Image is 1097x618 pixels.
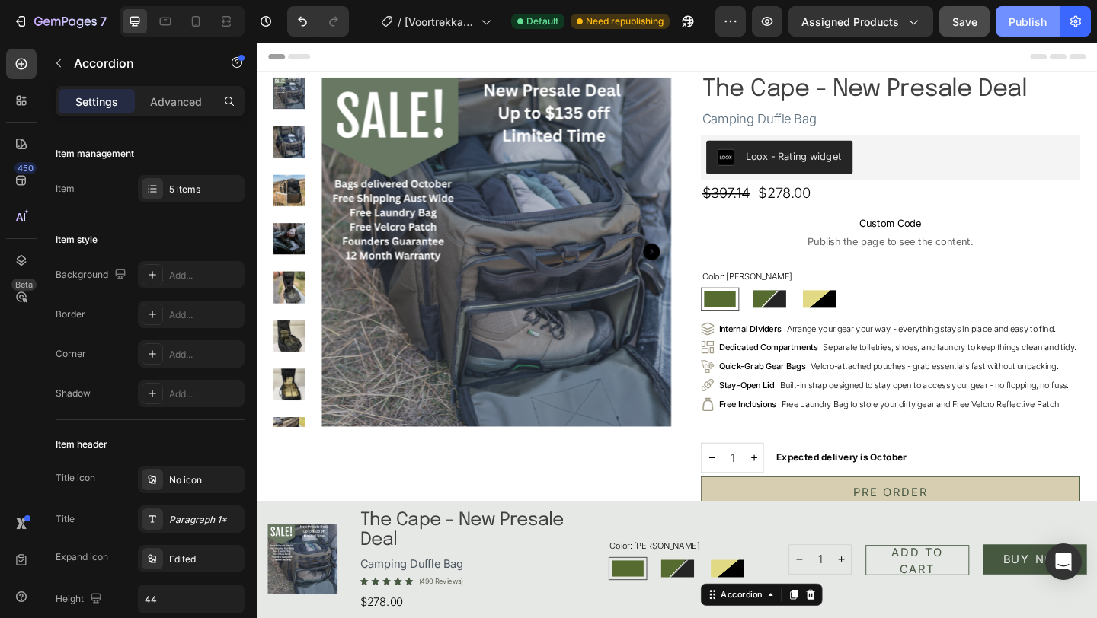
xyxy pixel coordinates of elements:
[257,43,1097,618] iframe: Design area
[56,471,95,485] div: Title icon
[56,147,134,161] div: Item management
[56,347,86,361] div: Corner
[569,367,884,379] p: Built-in strap designed to stay open to access your gear - no flopping, no fuss.
[139,585,244,613] input: Auto
[625,546,648,578] button: increment
[75,94,118,110] p: Settings
[110,599,337,618] div: $278.00
[169,348,241,362] div: Add...
[484,436,507,467] button: decrement
[529,436,552,467] button: increment
[150,94,202,110] p: Advanced
[485,71,894,95] p: Camping Duffle Bag
[952,15,977,28] span: Save
[100,12,107,30] p: 7
[483,472,896,505] button: PRE ORDER
[11,279,37,291] div: Beta
[169,553,241,566] div: Edited
[112,556,335,578] p: Camping Duffle Bag
[169,473,241,487] div: No icon
[680,545,756,581] div: Add to cart
[56,589,105,610] div: Height
[571,387,872,400] p: Free Laundry Bag to store your dirty gear and Free Velcro Reflective Patch
[56,512,75,526] div: Title
[56,307,85,321] div: Border
[507,436,529,467] input: quantity
[56,550,108,564] div: Expand icon
[169,269,241,282] div: Add...
[489,107,648,143] button: Loox - Rating widget
[577,305,869,317] p: Arrange your gear your way - everything stays in place and easy to find.
[616,326,891,338] p: Separate toiletries, shoes, and laundry to keep things clean and tidy.
[579,546,602,578] button: decrement
[169,308,241,322] div: Add...
[169,387,241,401] div: Add...
[503,326,610,338] p: Dedicated Compartments
[503,367,563,379] p: Stay-Open Lid
[483,35,896,66] h1: The Cape - New Presale Deal
[526,14,558,28] span: Default
[169,183,241,196] div: 5 items
[56,265,130,285] div: Background
[56,233,98,247] div: Item style
[1045,543,1082,580] div: Open Intercom Messenger
[56,182,75,196] div: Item
[483,209,896,224] span: Publish the page to see the content.
[565,444,707,457] strong: Expected delivery is October
[503,387,564,400] p: Free Inclusions
[503,305,571,317] p: Internal Dividers
[483,246,584,262] legend: Color: [PERSON_NAME]
[602,546,625,578] input: quantity
[790,546,903,578] button: Buy Now
[169,513,241,527] div: Paragraph 1*
[110,506,337,555] h1: The Cape - New Presale Deal
[382,539,483,555] legend: Color: [PERSON_NAME]
[483,152,538,175] div: $397.14
[14,162,37,174] div: 450
[502,594,553,607] div: Accordion
[398,14,401,30] span: /
[421,218,439,237] button: Carousel Next Arrow
[939,6,990,37] button: Save
[176,581,224,591] p: (490 Reviews)
[74,54,203,72] p: Accordion
[544,152,603,175] div: $278.00
[649,479,730,498] div: PRE ORDER
[1009,14,1047,30] div: Publish
[56,387,91,400] div: Shadow
[662,546,775,579] button: Add to cart
[788,6,933,37] button: Assigned Products
[603,346,872,358] p: Velcro-attached pouches - grab essentials fast without unpacking.
[405,14,475,30] span: [VoortrekkaAustralia] Product Page - Updated [DATE]
[503,346,596,358] p: Quick-Grab Gear Bags
[483,187,896,205] span: Custom Code
[287,6,349,37] div: Undo/Redo
[6,6,114,37] button: 7
[56,438,107,451] div: Item header
[501,116,520,134] img: loox.png
[811,553,881,571] div: Buy Now
[801,14,899,30] span: Assigned Products
[586,14,664,28] span: Need republishing
[996,6,1060,37] button: Publish
[532,116,636,132] div: Loox - Rating widget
